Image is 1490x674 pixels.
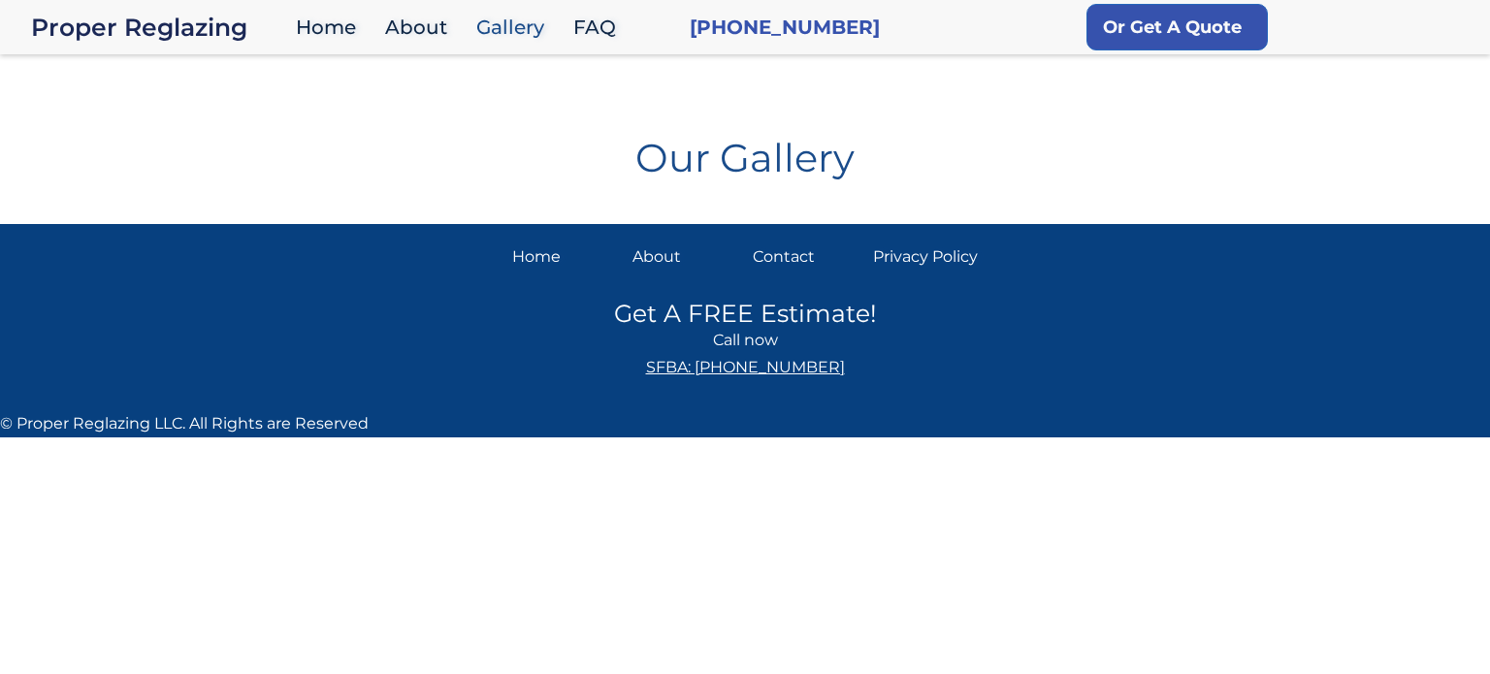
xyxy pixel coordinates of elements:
a: Home [512,243,617,271]
a: home [31,14,286,41]
a: FAQ [564,7,635,48]
a: Home [286,7,375,48]
a: About [375,7,467,48]
a: [PHONE_NUMBER] [690,14,880,41]
a: Or Get A Quote [1086,4,1268,50]
a: Privacy Policy [873,243,978,271]
div: Proper Reglazing [31,14,286,41]
a: Gallery [467,7,564,48]
a: Contact [753,243,858,271]
h1: Our Gallery [29,123,1461,177]
a: About [632,243,737,271]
